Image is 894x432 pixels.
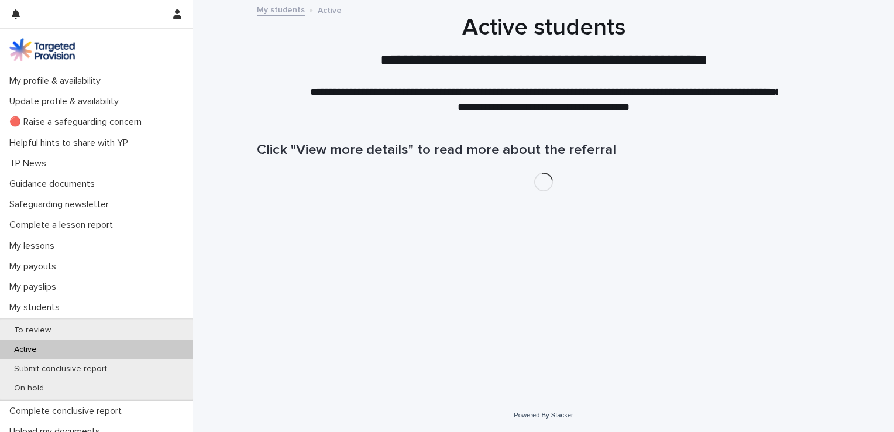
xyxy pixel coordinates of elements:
p: My payouts [5,261,66,272]
h1: Active students [257,13,830,42]
p: My payslips [5,282,66,293]
p: Guidance documents [5,179,104,190]
p: My students [5,302,69,313]
p: Active [5,345,46,355]
p: Safeguarding newsletter [5,199,118,210]
img: M5nRWzHhSzIhMunXDL62 [9,38,75,61]
p: 🔴 Raise a safeguarding concern [5,116,151,128]
p: Update profile & availability [5,96,128,107]
p: Complete conclusive report [5,406,131,417]
p: My profile & availability [5,76,110,87]
p: On hold [5,383,53,393]
p: Complete a lesson report [5,220,122,231]
p: To review [5,325,60,335]
h1: Click "View more details" to read more about the referral [257,142,830,159]
p: TP News [5,158,56,169]
a: My students [257,2,305,16]
p: Active [318,3,342,16]
p: My lessons [5,241,64,252]
p: Helpful hints to share with YP [5,138,137,149]
p: Submit conclusive report [5,364,116,374]
a: Powered By Stacker [514,412,573,419]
